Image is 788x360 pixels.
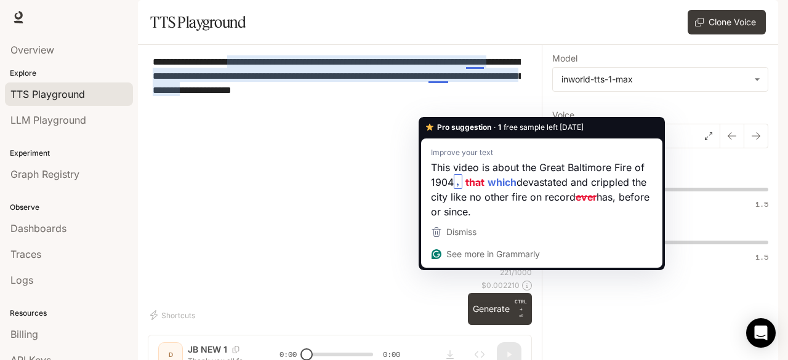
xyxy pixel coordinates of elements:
button: Clone Voice [688,10,766,34]
p: Voice [552,111,574,119]
h1: TTS Playground [150,10,246,34]
textarea: To enrich screen reader interactions, please activate Accessibility in Grammarly extension settings [153,55,521,267]
button: GenerateCTRL +⏎ [468,293,532,325]
span: 1.5 [755,199,768,209]
div: inworld-tts-1-max [553,68,768,91]
button: Shortcuts [148,305,200,325]
p: CTRL + [515,298,527,313]
p: Model [552,54,577,63]
div: inworld-tts-1-max [561,73,748,86]
p: ⏎ [515,298,527,320]
span: 1.5 [755,252,768,262]
div: Open Intercom Messenger [746,318,776,348]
